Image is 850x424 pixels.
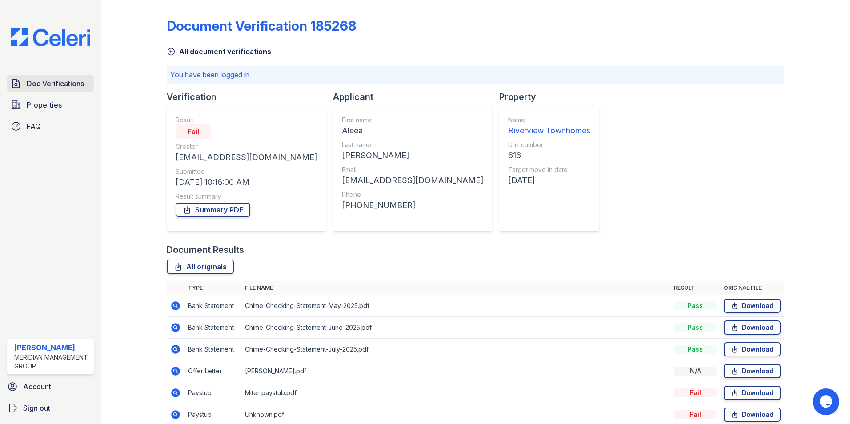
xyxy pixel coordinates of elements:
div: Applicant [333,91,499,103]
a: Download [724,299,781,313]
td: Chime-Checking-Statement-June-2025.pdf [241,317,670,339]
th: Type [184,281,241,295]
a: Account [4,378,97,396]
a: All originals [167,260,234,274]
span: Sign out [23,403,50,413]
div: Fail [176,124,211,139]
div: Target move in date [508,165,590,174]
div: Result [176,116,317,124]
span: Account [23,381,51,392]
a: Summary PDF [176,203,250,217]
a: Doc Verifications [7,75,94,92]
a: Download [724,364,781,378]
a: FAQ [7,117,94,135]
div: [DATE] [508,174,590,187]
img: CE_Logo_Blue-a8612792a0a2168367f1c8372b55b34899dd931a85d93a1a3d3e32e68fde9ad4.png [4,28,97,46]
span: Doc Verifications [27,78,84,89]
div: Pass [674,345,717,354]
div: Last name [342,140,483,149]
div: [PERSON_NAME] [342,149,483,162]
div: N/A [674,367,717,376]
div: [EMAIL_ADDRESS][DOMAIN_NAME] [176,151,317,164]
div: [PHONE_NUMBER] [342,199,483,212]
a: All document verifications [167,46,271,57]
td: Paystub [184,382,241,404]
div: Property [499,91,606,103]
a: Download [724,320,781,335]
div: 616 [508,149,590,162]
td: Miter paystub.pdf [241,382,670,404]
td: Chime-Checking-Statement-July-2025.pdf [241,339,670,360]
a: Sign out [4,399,97,417]
a: Download [724,408,781,422]
div: Verification [167,91,333,103]
a: Name Riverview Townhomes [508,116,590,137]
td: Bank Statement [184,317,241,339]
div: Fail [674,410,717,419]
th: Result [670,281,720,295]
th: File name [241,281,670,295]
td: Offer Letter [184,360,241,382]
a: Properties [7,96,94,114]
iframe: chat widget [813,388,841,415]
span: Properties [27,100,62,110]
div: Document Results [167,244,244,256]
p: You have been logged in [170,69,781,80]
div: Unit number [508,140,590,149]
td: Bank Statement [184,339,241,360]
a: Download [724,386,781,400]
div: Result summary [176,192,317,201]
td: [PERSON_NAME].pdf [241,360,670,382]
div: [PERSON_NAME] [14,342,90,353]
div: Riverview Townhomes [508,124,590,137]
div: Pass [674,323,717,332]
div: Submitted [176,167,317,176]
div: Fail [674,388,717,397]
div: [DATE] 10:16:00 AM [176,176,317,188]
div: Meridian Management Group [14,353,90,371]
a: Download [724,342,781,356]
th: Original file [720,281,784,295]
span: FAQ [27,121,41,132]
div: Name [508,116,590,124]
div: Creator [176,142,317,151]
div: Phone [342,190,483,199]
div: Aleea [342,124,483,137]
div: [EMAIL_ADDRESS][DOMAIN_NAME] [342,174,483,187]
div: Email [342,165,483,174]
div: Pass [674,301,717,310]
div: Document Verification 185268 [167,18,356,34]
div: First name [342,116,483,124]
td: Chime-Checking-Statement-May-2025.pdf [241,295,670,317]
td: Bank Statement [184,295,241,317]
